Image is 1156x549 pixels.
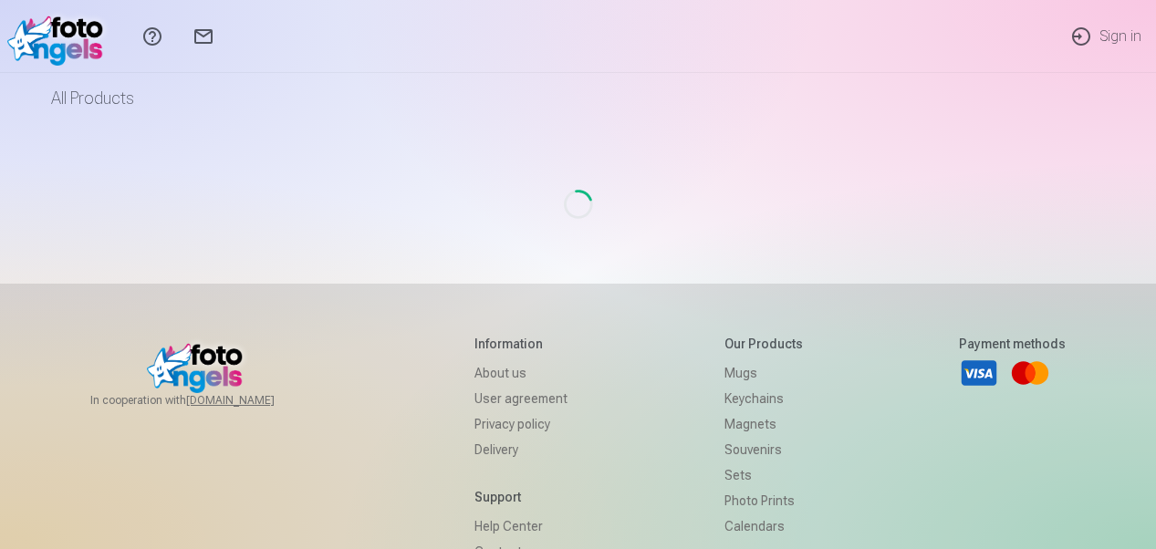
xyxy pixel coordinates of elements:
a: Visa [959,353,999,393]
a: Magnets [724,411,803,437]
a: Mastercard [1010,353,1050,393]
h5: Payment methods [959,335,1066,353]
a: Mugs [724,360,803,386]
a: Keychains [724,386,803,411]
a: Photo prints [724,488,803,513]
span: In cooperation with [90,393,318,408]
a: Souvenirs [724,437,803,462]
a: [DOMAIN_NAME] [186,393,318,408]
a: User agreement [474,386,568,411]
h5: Our products [724,335,803,353]
a: About us [474,360,568,386]
img: /v1 [7,7,112,66]
h5: Information [474,335,568,353]
h5: Support [474,488,568,506]
a: Sets [724,462,803,488]
a: Calendars [724,513,803,539]
a: Help Center [474,513,568,539]
a: Privacy policy [474,411,568,437]
a: Delivery [474,437,568,462]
